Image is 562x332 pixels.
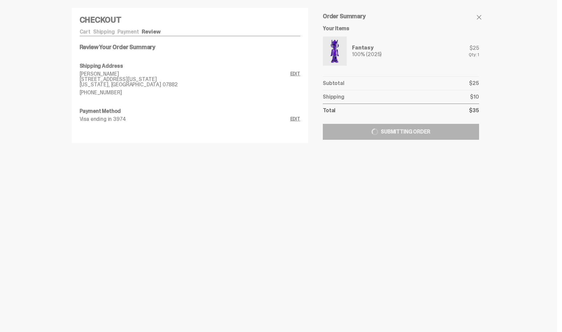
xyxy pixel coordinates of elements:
[323,13,479,19] h5: Order Summary
[352,45,382,50] div: Fantasy
[470,94,479,100] p: $10
[290,117,300,122] a: Edit
[80,117,290,122] p: Visa ending in 3974
[80,82,290,87] p: [US_STATE], [GEOGRAPHIC_DATA] 07882
[80,16,301,24] h4: Checkout
[469,108,479,113] p: $35
[80,28,91,35] a: Cart
[93,28,115,35] a: Shipping
[80,63,301,69] h6: Shipping Address
[290,71,300,95] a: Edit
[323,81,344,86] p: Subtotal
[80,90,290,95] p: [PHONE_NUMBER]
[323,94,344,100] p: Shipping
[117,28,139,35] a: Payment
[469,45,479,51] div: $25
[142,28,161,35] a: Review
[80,44,301,50] h5: Review Your Order Summary
[324,38,345,64] img: Yahoo-HG---1.png
[352,52,382,57] div: 100% (2025)
[80,71,290,77] p: [PERSON_NAME]
[323,26,479,31] h6: Your Items
[469,52,479,57] div: Qty: 1
[323,108,335,113] p: Total
[80,109,301,114] h6: Payment Method
[469,81,479,86] p: $25
[80,77,290,82] p: [STREET_ADDRESS][US_STATE]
